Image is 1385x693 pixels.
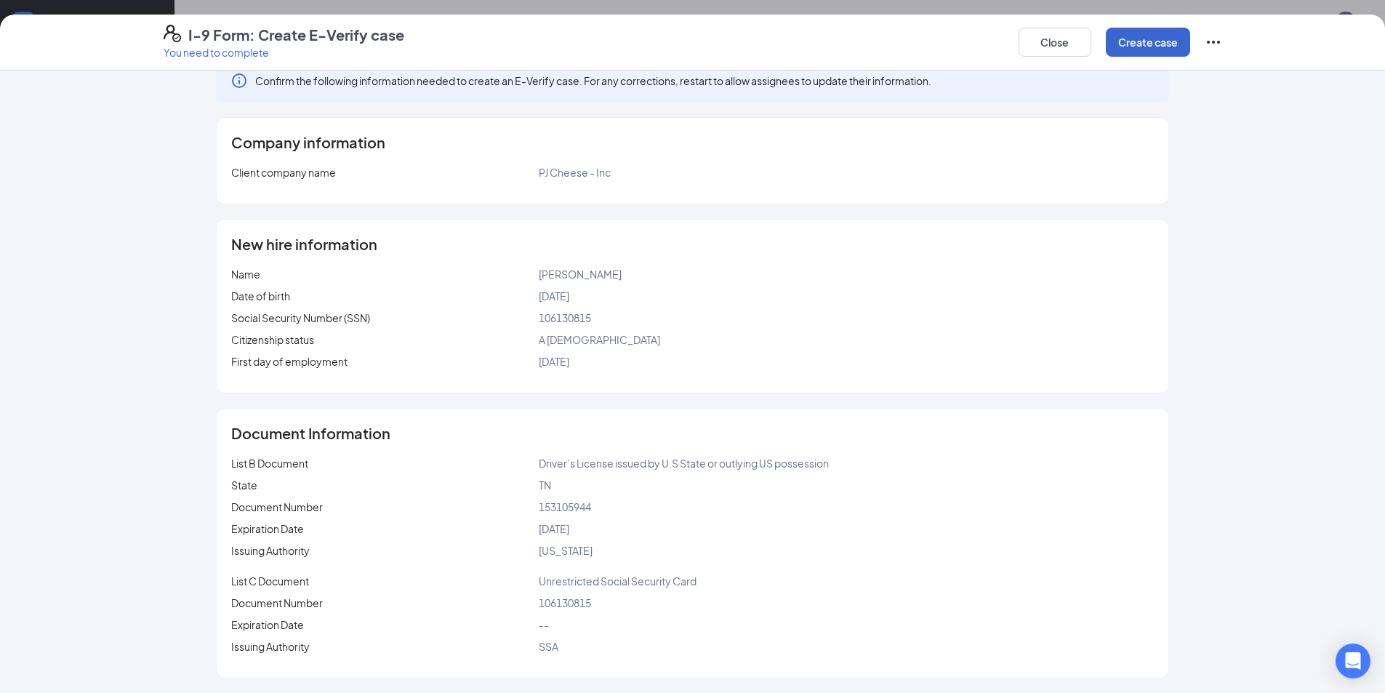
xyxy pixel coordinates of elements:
span: State [231,478,257,492]
button: Close [1019,28,1091,57]
span: TN [539,478,551,492]
span: Issuing Authority [231,640,310,653]
svg: FormI9EVerifyIcon [164,25,181,42]
span: [PERSON_NAME] [539,268,622,281]
h4: I-9 Form: Create E-Verify case [188,25,404,45]
span: Driver’s License issued by U.S State or outlying US possession [539,457,829,470]
span: Document Number [231,596,323,609]
span: [DATE] [539,355,569,368]
svg: Info [230,72,248,89]
p: You need to complete [164,45,404,60]
span: Unrestricted Social Security Card [539,574,696,588]
span: -- [539,618,549,631]
span: Client company name [231,166,336,179]
span: Confirm the following information needed to create an E-Verify case. For any corrections, restart... [255,73,931,88]
span: List B Document [231,457,308,470]
span: Citizenship status [231,333,314,346]
span: Document Number [231,500,323,513]
div: Open Intercom Messenger [1336,644,1370,678]
span: Expiration Date [231,618,304,631]
span: [DATE] [539,522,569,535]
span: First day of employment [231,355,348,368]
span: 153105944 [539,500,591,513]
span: Document Information [231,426,390,441]
span: PJ Cheese - Inc [539,166,611,179]
span: [DATE] [539,289,569,303]
span: Social Security Number (SSN) [231,311,370,324]
button: Create case [1106,28,1190,57]
span: List C Document [231,574,309,588]
span: SSA [539,640,558,653]
span: Expiration Date [231,522,304,535]
span: 106130815 [539,596,591,609]
span: A [DEMOGRAPHIC_DATA] [539,333,660,346]
svg: Ellipses [1205,33,1222,51]
span: Company information [231,135,385,150]
span: New hire information [231,237,377,252]
span: Date of birth [231,289,290,303]
span: 106130815 [539,311,591,324]
span: [US_STATE] [539,544,593,557]
span: Name [231,268,260,281]
span: Issuing Authority [231,544,310,557]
